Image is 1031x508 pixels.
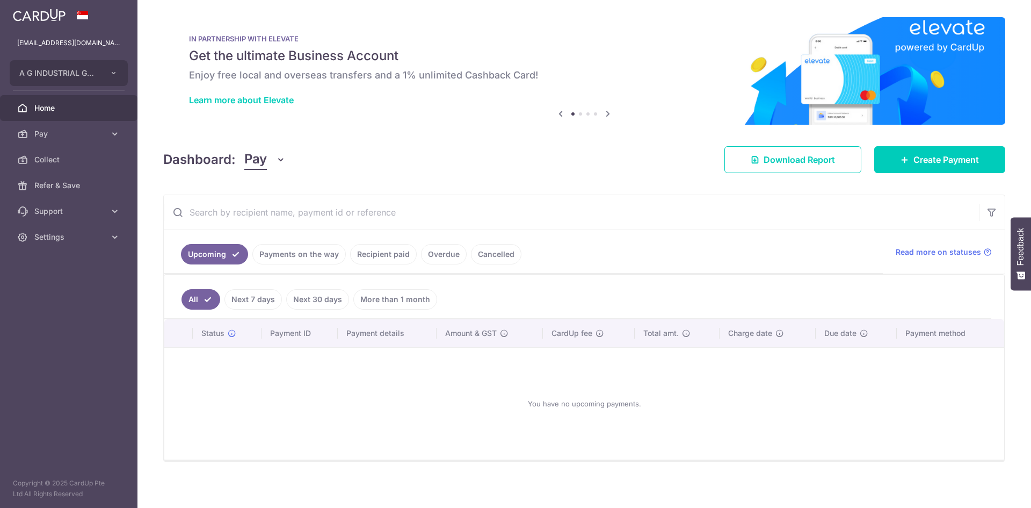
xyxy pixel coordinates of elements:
[34,206,105,217] span: Support
[764,153,835,166] span: Download Report
[350,244,417,264] a: Recipient paid
[252,244,346,264] a: Payments on the way
[1011,217,1031,290] button: Feedback - Show survey
[189,95,294,105] a: Learn more about Elevate
[201,328,224,339] span: Status
[551,328,592,339] span: CardUp fee
[224,289,282,310] a: Next 7 days
[421,244,467,264] a: Overdue
[19,68,99,78] span: A G INDUSTRIAL GAS TRADING PTE LTD
[163,17,1005,125] img: Renovation banner
[1016,228,1026,266] span: Feedback
[913,153,979,166] span: Create Payment
[34,154,105,165] span: Collect
[262,319,338,347] th: Payment ID
[163,150,236,169] h4: Dashboard:
[897,319,1004,347] th: Payment method
[724,146,861,173] a: Download Report
[244,149,267,170] span: Pay
[896,247,981,257] span: Read more on statuses
[13,9,66,22] img: CardUp
[338,319,437,347] th: Payment details
[181,289,220,310] a: All
[643,328,679,339] span: Total amt.
[189,47,979,65] h5: Get the ultimate Business Account
[181,244,248,264] a: Upcoming
[189,69,979,82] h6: Enjoy free local and overseas transfers and a 1% unlimited Cashback Card!
[353,289,437,310] a: More than 1 month
[189,34,979,43] p: IN PARTNERSHIP WITH ELEVATE
[34,232,105,242] span: Settings
[164,195,979,230] input: Search by recipient name, payment id or reference
[874,146,1005,173] a: Create Payment
[445,328,497,339] span: Amount & GST
[10,60,128,86] button: A G INDUSTRIAL GAS TRADING PTE LTD
[34,128,105,139] span: Pay
[244,149,286,170] button: Pay
[286,289,349,310] a: Next 30 days
[34,103,105,113] span: Home
[824,328,856,339] span: Due date
[17,38,120,48] p: [EMAIL_ADDRESS][DOMAIN_NAME]
[34,180,105,191] span: Refer & Save
[728,328,772,339] span: Charge date
[471,244,521,264] a: Cancelled
[896,247,992,257] a: Read more on statuses
[177,356,991,451] div: You have no upcoming payments.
